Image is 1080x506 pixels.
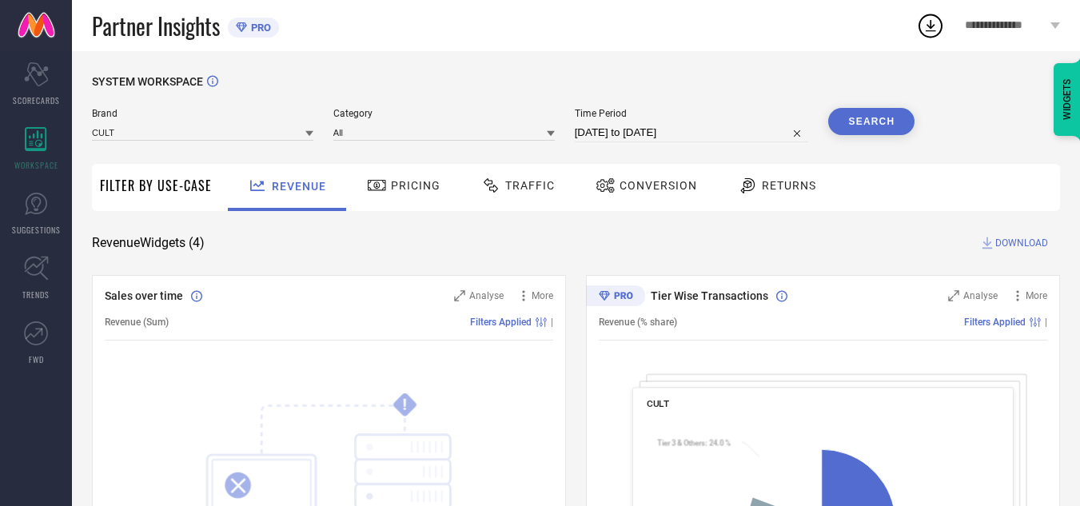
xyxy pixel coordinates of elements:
[657,439,705,448] tspan: Tier 3 & Others
[333,108,555,119] span: Category
[647,398,670,409] span: CULT
[762,179,816,192] span: Returns
[14,159,58,171] span: WORKSPACE
[599,317,677,328] span: Revenue (% share)
[505,179,555,192] span: Traffic
[247,22,271,34] span: PRO
[470,317,532,328] span: Filters Applied
[551,317,553,328] span: |
[964,317,1026,328] span: Filters Applied
[92,75,203,88] span: SYSTEM WORKSPACE
[651,289,768,302] span: Tier Wise Transactions
[828,108,915,135] button: Search
[92,10,220,42] span: Partner Insights
[469,290,504,301] span: Analyse
[1045,317,1047,328] span: |
[657,439,731,448] text: : 24.0 %
[92,108,313,119] span: Brand
[12,224,61,236] span: SUGGESTIONS
[575,123,809,142] input: Select time period
[916,11,945,40] div: Open download list
[92,235,205,251] span: Revenue Widgets ( 4 )
[29,353,44,365] span: FWD
[105,289,183,302] span: Sales over time
[575,108,809,119] span: Time Period
[963,290,998,301] span: Analyse
[272,180,326,193] span: Revenue
[1026,290,1047,301] span: More
[948,290,959,301] svg: Zoom
[454,290,465,301] svg: Zoom
[403,396,407,414] tspan: !
[13,94,60,106] span: SCORECARDS
[586,285,645,309] div: Premium
[100,176,212,195] span: Filter By Use-Case
[391,179,440,192] span: Pricing
[995,235,1048,251] span: DOWNLOAD
[22,289,50,301] span: TRENDS
[105,317,169,328] span: Revenue (Sum)
[532,290,553,301] span: More
[620,179,697,192] span: Conversion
